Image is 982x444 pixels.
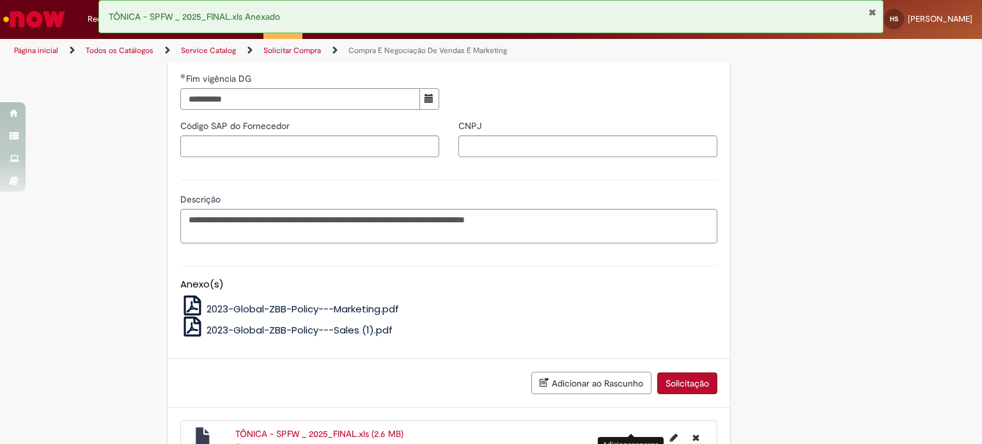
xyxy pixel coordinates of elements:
[180,279,717,290] h5: Anexo(s)
[207,302,399,316] span: 2023-Global-ZBB-Policy---Marketing.pdf
[657,372,717,394] button: Solicitação
[235,428,403,440] a: TÔNICA - SPFW _ 2025_FINAL.xls (2.6 MB)
[868,7,877,17] button: Fechar Notificação
[180,302,400,316] a: 2023-Global-ZBB-Policy---Marketing.pdf
[180,209,717,243] textarea: Descrição
[180,73,186,79] span: Obrigatório Preenchido
[181,45,236,56] a: Service Catalog
[908,13,972,24] span: [PERSON_NAME]
[207,323,393,337] span: 2023-Global-ZBB-Policy---Sales (1).pdf
[348,45,507,56] a: Compra E Negociação De Vendas E Marketing
[458,120,484,132] span: CNPJ
[88,13,132,26] span: Requisições
[180,120,292,132] span: Código SAP do Fornecedor
[10,39,645,63] ul: Trilhas de página
[86,45,153,56] a: Todos os Catálogos
[14,45,58,56] a: Página inicial
[890,15,898,23] span: HS
[180,323,393,337] a: 2023-Global-ZBB-Policy---Sales (1).pdf
[180,194,223,205] span: Descrição
[1,6,67,32] img: ServiceNow
[531,372,651,394] button: Adicionar ao Rascunho
[263,45,321,56] a: Solicitar Compra
[180,88,420,110] input: Fim vigência DG 20 October 2025 Monday
[186,73,254,84] span: Fim vigência DG
[419,88,439,110] button: Mostrar calendário para Fim vigência DG
[458,135,717,157] input: CNPJ
[180,135,439,157] input: Código SAP do Fornecedor
[109,11,280,22] span: TÔNICA - SPFW _ 2025_FINAL.xls Anexado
